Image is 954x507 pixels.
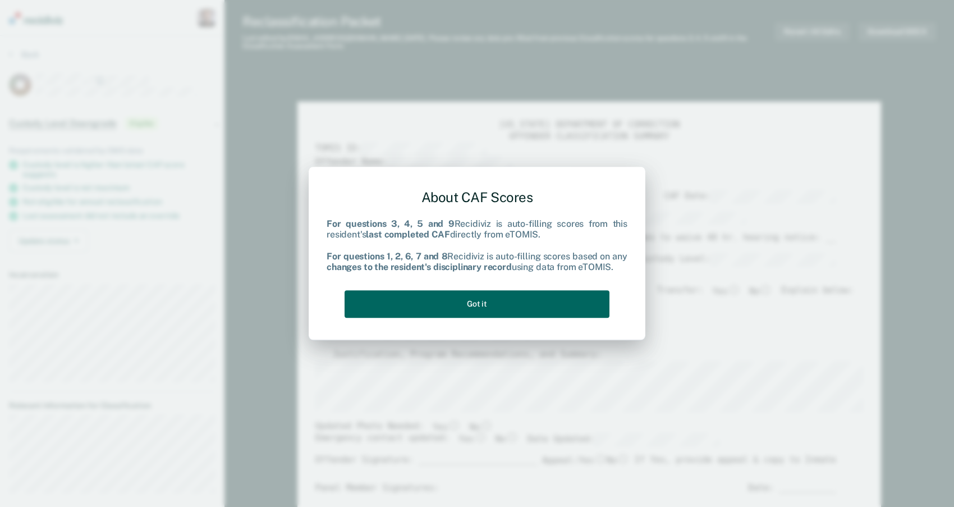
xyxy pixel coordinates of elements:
[345,290,609,318] button: Got it
[327,219,627,273] div: Recidiviz is auto-filling scores from this resident's directly from eTOMIS. Recidiviz is auto-fil...
[327,180,627,214] div: About CAF Scores
[327,219,455,230] b: For questions 3, 4, 5 and 9
[327,262,512,272] b: changes to the resident's disciplinary record
[327,251,447,262] b: For questions 1, 2, 6, 7 and 8
[366,230,450,240] b: last completed CAF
